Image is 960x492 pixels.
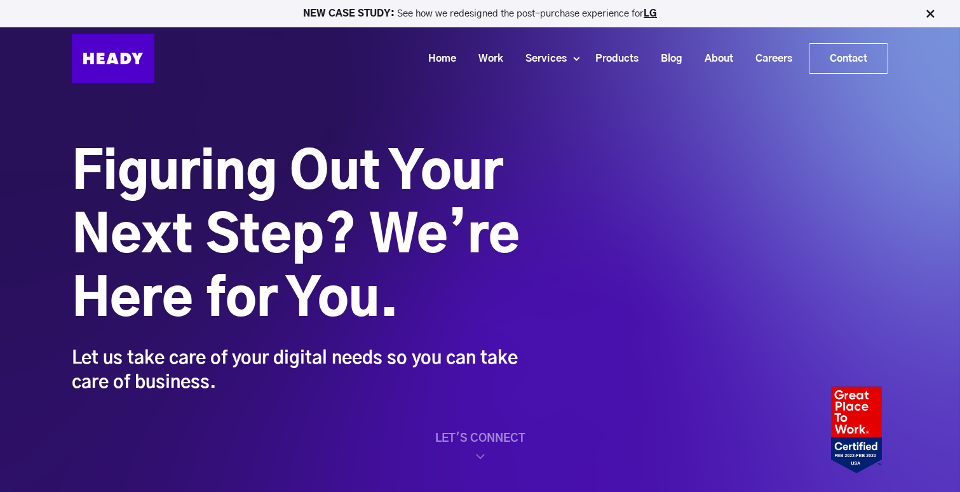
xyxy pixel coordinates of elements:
[473,449,488,464] img: home_scroll
[644,9,657,18] a: LG
[72,432,888,464] a: LET'S CONNECT
[167,43,888,74] div: Navigation Menu
[303,9,397,18] strong: NEW CASE STUDY:
[645,47,689,71] a: Blog
[412,47,463,71] a: Home
[6,9,954,18] p: See how we redesigned the post-purchase experience for
[924,8,936,20] img: Close Bar
[579,47,645,71] a: Products
[72,34,154,83] img: Heady_Logo_Web-01 (1)
[510,47,573,71] a: Services
[689,47,740,71] a: About
[831,386,882,474] img: Heady_2022_Certification_Badge 2
[463,47,510,71] a: Work
[809,44,888,73] a: Contact
[740,47,799,71] a: Careers
[72,142,523,332] h1: Figuring Out Your Next Step? We’re Here for You.
[72,346,523,395] div: Let us take care of your digital needs so you can take care of business.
